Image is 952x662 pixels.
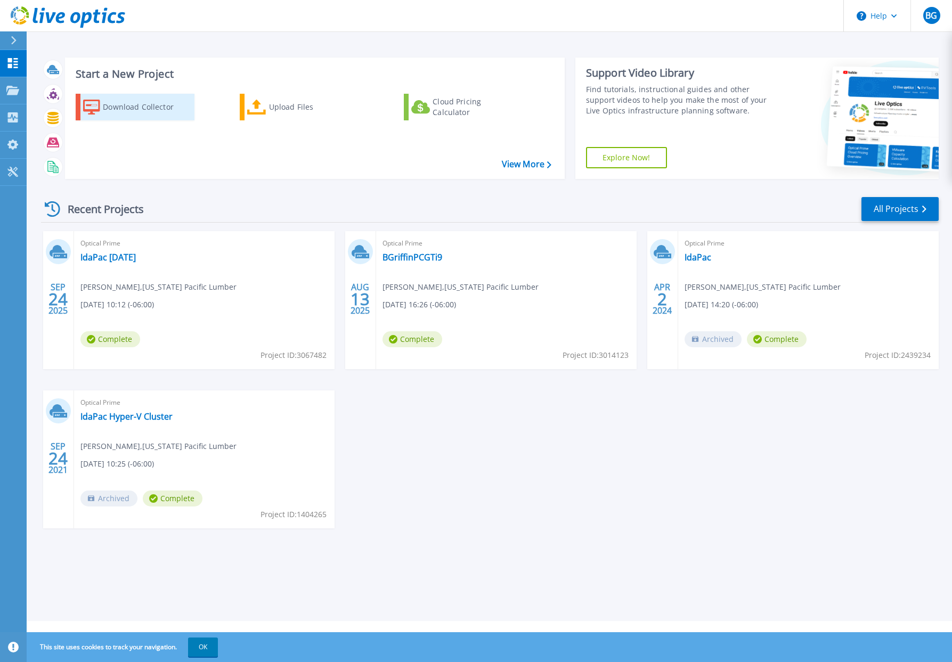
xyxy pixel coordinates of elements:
div: SEP 2025 [48,280,68,318]
span: [PERSON_NAME] , [US_STATE] Pacific Lumber [80,440,237,452]
span: Complete [80,331,140,347]
a: All Projects [861,197,939,221]
span: [DATE] 10:25 (-06:00) [80,458,154,470]
span: Project ID: 2439234 [865,349,931,361]
span: Project ID: 3014123 [563,349,629,361]
a: View More [502,159,551,169]
span: Archived [685,331,742,347]
span: [DATE] 16:26 (-06:00) [383,299,456,310]
a: IdaPac [685,252,711,263]
span: Complete [143,491,202,506]
span: This site uses cookies to track your navigation. [29,638,218,657]
span: Optical Prime [685,238,932,249]
span: [DATE] 14:20 (-06:00) [685,299,758,310]
span: [PERSON_NAME] , [US_STATE] Pacific Lumber [80,281,237,293]
div: Upload Files [269,96,354,118]
span: [DATE] 10:12 (-06:00) [80,299,154,310]
div: SEP 2021 [48,439,68,478]
span: BG [925,11,937,20]
span: 13 [351,295,370,304]
a: IdaPac [DATE] [80,252,136,263]
span: Project ID: 1404265 [261,509,327,520]
span: 2 [657,295,667,304]
a: IdaPac Hyper-V Cluster [80,411,173,422]
a: Download Collector [76,94,194,120]
h3: Start a New Project [76,68,551,80]
div: APR 2024 [652,280,672,318]
span: Complete [383,331,442,347]
a: Explore Now! [586,147,667,168]
div: Recent Projects [41,196,158,222]
div: Find tutorials, instructional guides and other support videos to help you make the most of your L... [586,84,770,116]
span: Complete [747,331,807,347]
span: Optical Prime [80,238,328,249]
span: Optical Prime [80,397,328,408]
div: Cloud Pricing Calculator [433,96,518,118]
a: Upload Files [240,94,359,120]
div: AUG 2025 [350,280,370,318]
a: BGriffinPCGTi9 [383,252,442,263]
span: Archived [80,491,137,506]
span: [PERSON_NAME] , [US_STATE] Pacific Lumber [383,281,539,293]
button: OK [188,638,218,657]
a: Cloud Pricing Calculator [404,94,523,120]
span: Optical Prime [383,238,630,249]
div: Download Collector [103,96,188,118]
span: 24 [48,295,68,304]
span: Project ID: 3067482 [261,349,327,361]
div: Support Video Library [586,66,770,80]
span: 24 [48,454,68,463]
span: [PERSON_NAME] , [US_STATE] Pacific Lumber [685,281,841,293]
